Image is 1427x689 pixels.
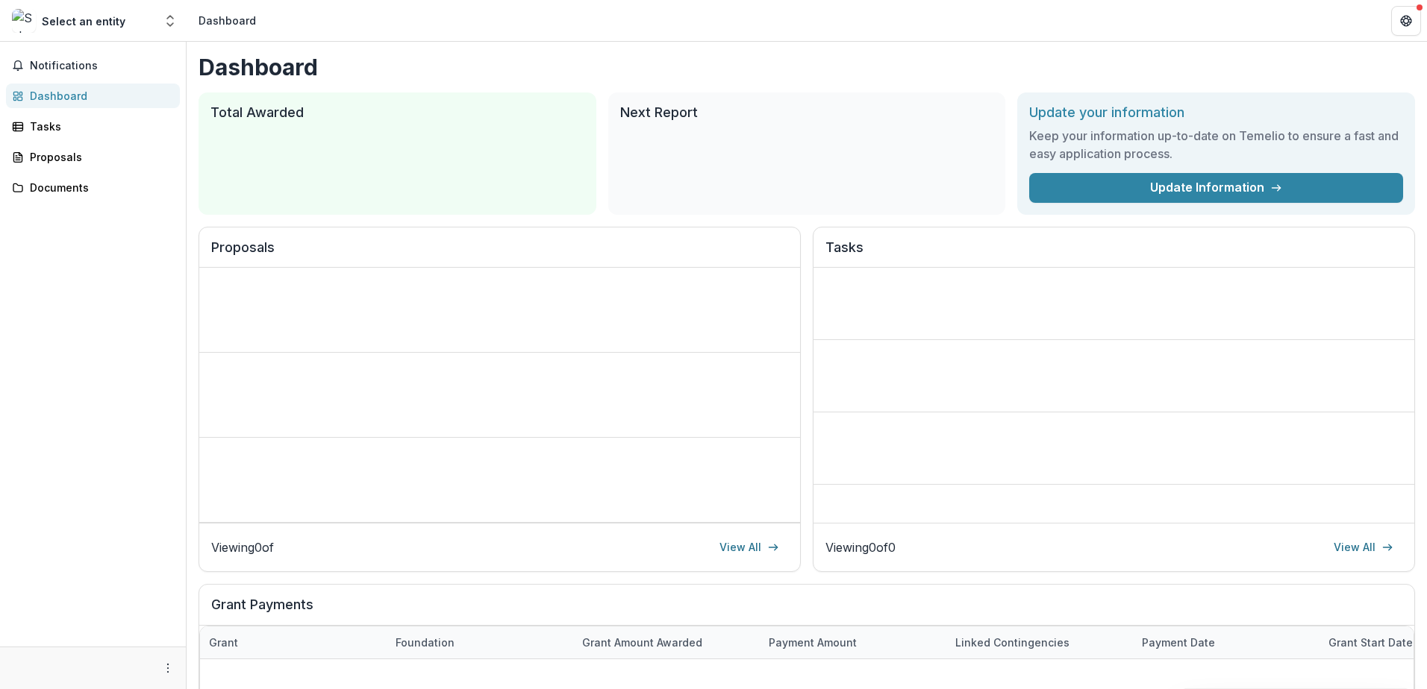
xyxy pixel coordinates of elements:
div: Documents [30,180,168,195]
h2: Tasks [825,239,1402,268]
div: Proposals [30,149,168,165]
button: Open entity switcher [160,6,181,36]
p: Viewing 0 of 0 [825,538,896,556]
button: More [159,659,177,677]
span: Notifications [30,60,174,72]
h2: Next Report [620,104,994,121]
h2: Proposals [211,239,788,268]
div: Tasks [30,119,168,134]
img: Select an entity [12,9,36,33]
a: View All [1325,535,1402,559]
button: Get Help [1391,6,1421,36]
p: Viewing 0 of [211,538,274,556]
div: Select an entity [42,13,125,29]
h2: Update your information [1029,104,1403,121]
a: Tasks [6,114,180,139]
a: Dashboard [6,84,180,108]
h1: Dashboard [199,54,1415,81]
nav: breadcrumb [193,10,262,31]
h2: Grant Payments [211,597,1402,625]
h3: Keep your information up-to-date on Temelio to ensure a fast and easy application process. [1029,127,1403,163]
a: Update Information [1029,173,1403,203]
a: View All [711,535,788,559]
h2: Total Awarded [210,104,584,121]
button: Notifications [6,54,180,78]
a: Documents [6,175,180,200]
div: Dashboard [199,13,256,28]
div: Dashboard [30,88,168,104]
a: Proposals [6,145,180,169]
